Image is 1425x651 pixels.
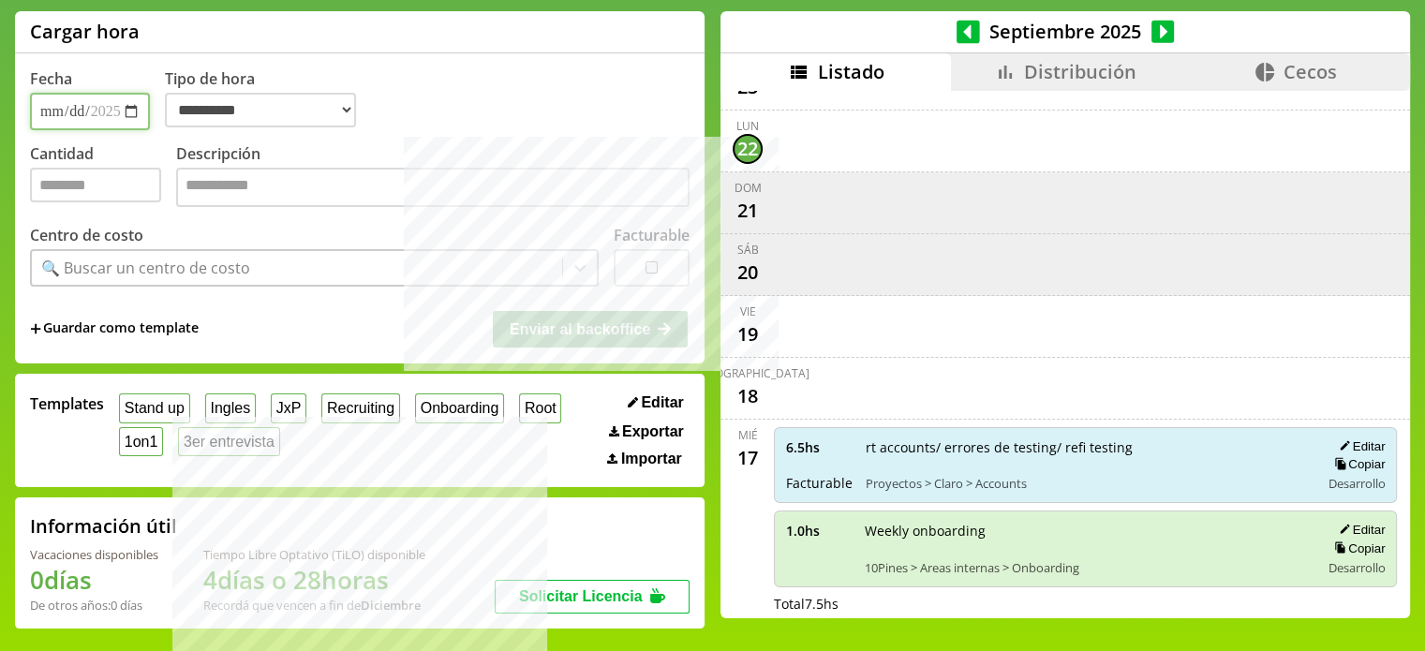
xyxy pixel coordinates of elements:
[30,168,161,202] input: Cantidad
[733,134,763,164] div: 22
[30,143,176,212] label: Cantidad
[733,319,763,349] div: 19
[1329,456,1385,472] button: Copiar
[30,225,143,245] label: Centro de costo
[30,513,177,539] h2: Información útil
[203,546,425,563] div: Tiempo Libre Optativo (TiLO) disponible
[786,522,852,540] span: 1.0 hs
[119,393,190,422] button: Stand up
[30,597,158,614] div: De otros años: 0 días
[519,393,561,422] button: Root
[165,68,371,130] label: Tipo de hora
[176,168,690,207] textarea: Descripción
[519,588,643,604] span: Solicitar Licencia
[495,580,690,614] button: Solicitar Licencia
[733,381,763,411] div: 18
[866,475,1306,492] span: Proyectos > Claro > Accounts
[176,143,690,212] label: Descripción
[735,180,762,196] div: dom
[203,597,425,614] div: Recordá que vencen a fin de
[641,394,683,411] span: Editar
[686,365,809,381] div: [DEMOGRAPHIC_DATA]
[30,563,158,597] h1: 0 días
[1284,59,1337,84] span: Cecos
[415,393,504,422] button: Onboarding
[737,242,759,258] div: sáb
[733,258,763,288] div: 20
[738,427,758,443] div: mié
[786,438,853,456] span: 6.5 hs
[603,422,690,441] button: Exportar
[30,546,158,563] div: Vacaciones disponibles
[614,225,690,245] label: Facturable
[622,393,690,412] button: Editar
[733,443,763,473] div: 17
[1329,540,1385,556] button: Copiar
[774,595,1397,613] div: Total 7.5 hs
[30,318,199,339] span: +Guardar como template
[41,258,250,278] div: 🔍 Buscar un centro de costo
[30,19,140,44] h1: Cargar hora
[736,118,759,134] div: lun
[1333,438,1385,454] button: Editar
[205,393,256,422] button: Ingles
[165,93,356,127] select: Tipo de hora
[321,393,400,422] button: Recruiting
[119,427,163,456] button: 1on1
[980,19,1151,44] span: Septiembre 2025
[30,318,41,339] span: +
[178,427,280,456] button: 3er entrevista
[1024,59,1136,84] span: Distribución
[1328,475,1385,492] span: Desarrollo
[1328,559,1385,576] span: Desarrollo
[817,59,883,84] span: Listado
[30,68,72,89] label: Fecha
[786,474,853,492] span: Facturable
[622,423,684,440] span: Exportar
[1333,522,1385,538] button: Editar
[740,303,756,319] div: vie
[203,563,425,597] h1: 4 días o 28 horas
[361,597,421,614] b: Diciembre
[271,393,306,422] button: JxP
[865,522,1306,540] span: Weekly onboarding
[720,91,1410,615] div: scrollable content
[621,451,682,467] span: Importar
[865,559,1306,576] span: 10Pines > Areas internas > Onboarding
[866,438,1306,456] span: rt accounts/ errores de testing/ refi testing
[733,196,763,226] div: 21
[30,393,104,414] span: Templates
